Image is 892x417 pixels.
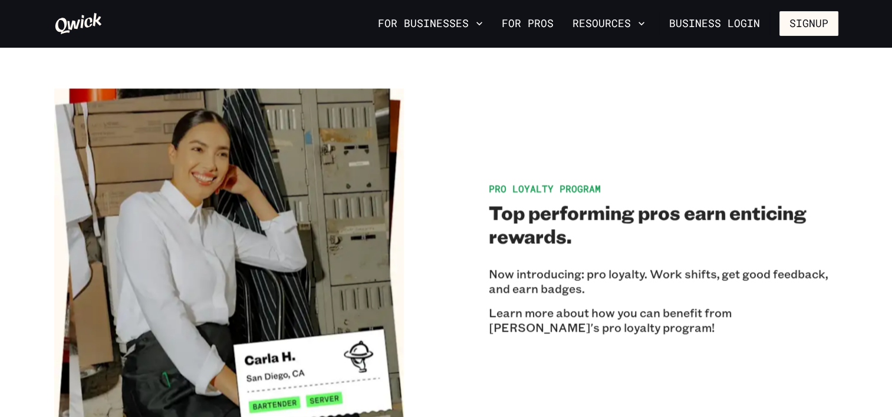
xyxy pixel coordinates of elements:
button: For Businesses [373,14,488,34]
a: Business Login [659,11,770,36]
p: Learn more about how you can benefit from [PERSON_NAME]'s pro loyalty program! [489,305,838,335]
button: Resources [568,14,650,34]
span: Pro Loyalty Program [489,182,601,194]
button: Signup [779,11,838,36]
p: Now introducing: pro loyalty. Work shifts, get good feedback, and earn badges. [489,266,838,296]
h2: Top performing pros earn enticing rewards. [489,200,838,247]
a: For Pros [497,14,558,34]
